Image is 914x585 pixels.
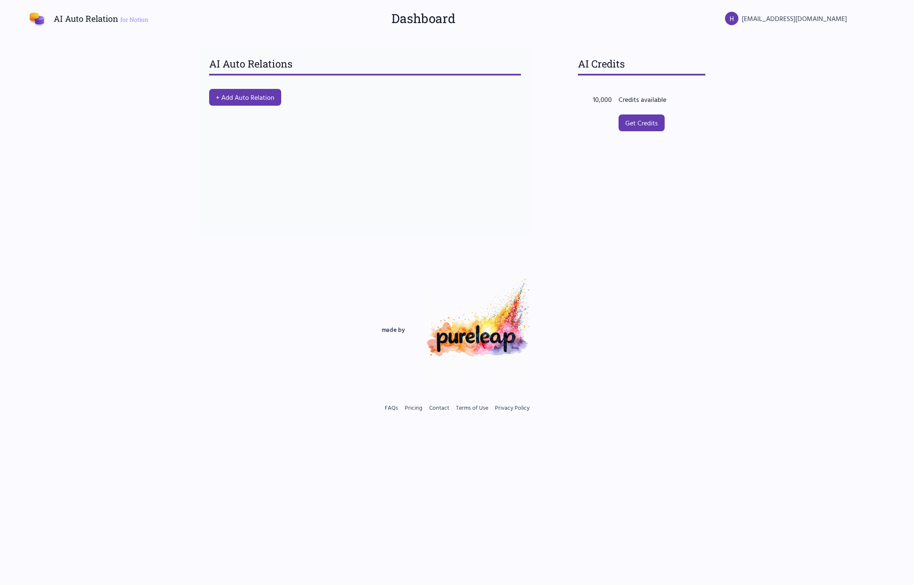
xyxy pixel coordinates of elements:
[429,403,449,412] a: Contact
[405,403,422,412] a: Pricing
[120,16,148,23] span: for Notion
[209,57,521,75] h3: AI Auto Relations
[495,403,530,412] a: Privacy Policy
[391,11,456,26] h2: Dashboard
[54,13,148,24] h1: AI Auto Relation
[725,12,738,25] div: H
[385,403,398,412] a: FAQs
[27,8,148,29] a: AI Auto Relation for Notion
[456,403,488,412] a: Terms of Use
[425,276,532,383] img: Pureleap Logo
[27,8,47,29] img: AI Auto Relation Logo
[742,13,847,23] span: [EMAIL_ADDRESS][DOMAIN_NAME]
[578,57,705,75] h3: AI Credits
[583,94,619,104] div: 10,000
[209,89,281,106] button: + Add Auto Relation
[619,94,688,104] div: Credits available
[382,325,405,334] span: made by
[619,114,665,131] a: Get Credits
